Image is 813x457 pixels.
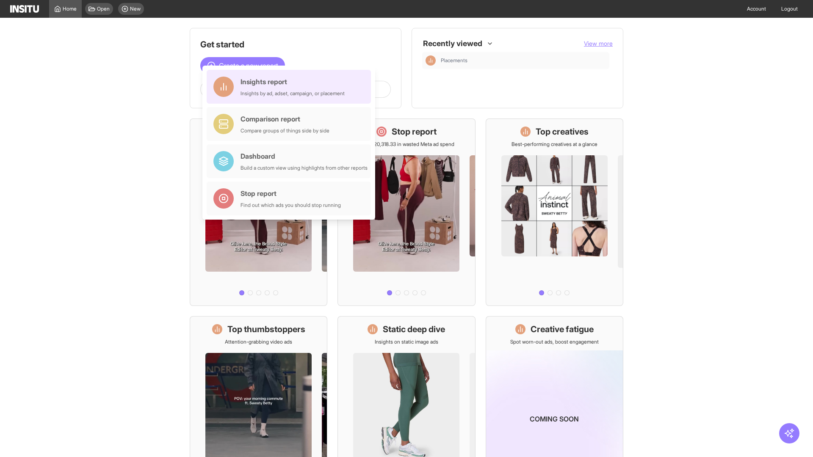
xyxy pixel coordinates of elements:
[441,57,467,64] span: Placements
[97,6,110,12] span: Open
[375,339,438,345] p: Insights on static image ads
[63,6,77,12] span: Home
[392,126,437,138] h1: Stop report
[426,55,436,66] div: Insights
[536,126,589,138] h1: Top creatives
[200,39,391,50] h1: Get started
[241,127,329,134] div: Compare groups of things side by side
[190,118,327,306] a: What's live nowSee all active ads instantly
[10,5,39,13] img: Logo
[337,118,475,306] a: Stop reportSave £20,318.33 in wasted Meta ad spend
[241,165,368,171] div: Build a custom view using highlights from other reports
[130,6,141,12] span: New
[200,57,285,74] button: Create a new report
[486,118,623,306] a: Top creativesBest-performing creatives at a glance
[241,90,345,97] div: Insights by ad, adset, campaign, or placement
[241,188,341,198] div: Stop report
[584,39,613,48] button: View more
[241,151,368,161] div: Dashboard
[219,61,278,71] span: Create a new report
[512,141,597,148] p: Best-performing creatives at a glance
[441,57,606,64] span: Placements
[584,40,613,47] span: View more
[241,77,345,87] div: Insights report
[359,141,454,148] p: Save £20,318.33 in wasted Meta ad spend
[383,323,445,335] h1: Static deep dive
[241,202,341,209] div: Find out which ads you should stop running
[225,339,292,345] p: Attention-grabbing video ads
[241,114,329,124] div: Comparison report
[227,323,305,335] h1: Top thumbstoppers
